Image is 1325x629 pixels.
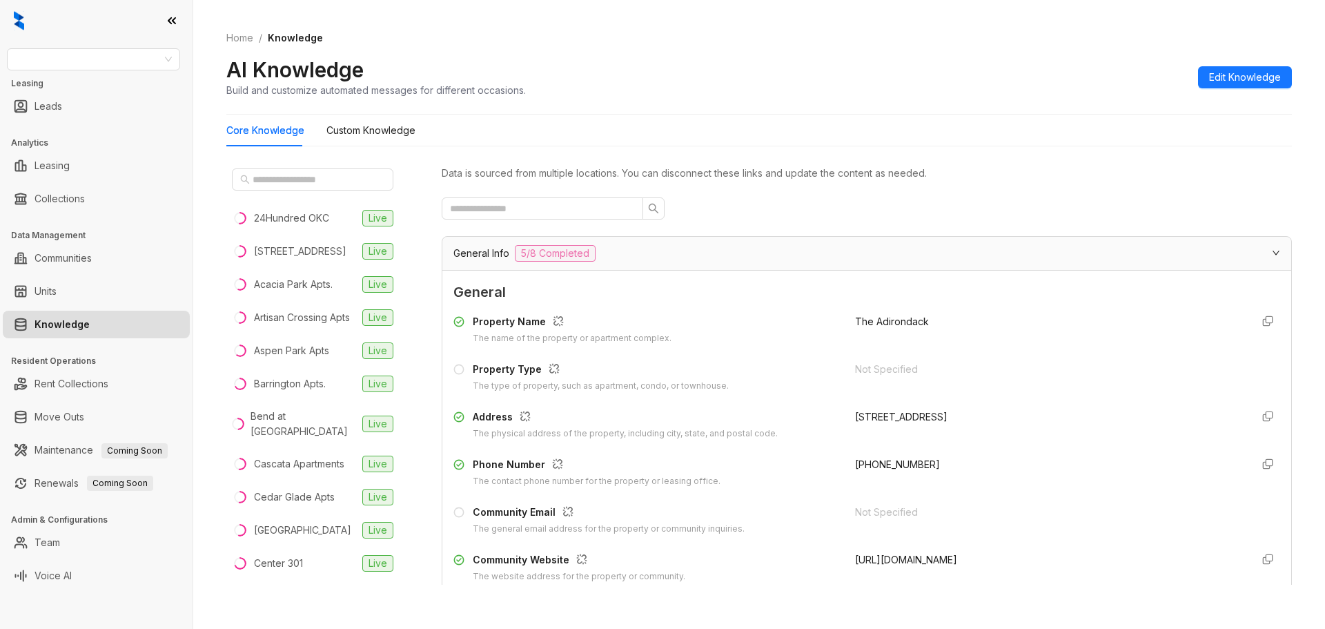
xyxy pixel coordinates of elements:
[11,355,193,367] h3: Resident Operations
[35,185,85,213] a: Collections
[226,57,364,83] h2: AI Knowledge
[326,123,415,138] div: Custom Knowledge
[362,456,393,472] span: Live
[362,309,393,326] span: Live
[473,332,671,345] div: The name of the property or apartment complex.
[3,185,190,213] li: Collections
[251,409,357,439] div: Bend at [GEOGRAPHIC_DATA]
[226,123,304,138] div: Core Knowledge
[855,409,1240,425] div: [STREET_ADDRESS]
[35,562,72,590] a: Voice AI
[473,523,745,536] div: The general email address for the property or community inquiries.
[11,137,193,149] h3: Analytics
[473,314,671,332] div: Property Name
[453,246,509,261] span: General Info
[35,278,57,305] a: Units
[1272,249,1280,257] span: expanded
[11,77,193,90] h3: Leasing
[11,514,193,526] h3: Admin & Configurations
[254,343,329,358] div: Aspen Park Apts
[101,443,168,458] span: Coming Soon
[240,175,250,184] span: search
[3,152,190,180] li: Leasing
[35,244,92,272] a: Communities
[35,403,84,431] a: Move Outs
[35,370,108,398] a: Rent Collections
[473,427,778,441] div: The physical address of the property, including city, state, and postal code.
[254,523,351,538] div: [GEOGRAPHIC_DATA]
[11,229,193,242] h3: Data Management
[3,311,190,338] li: Knowledge
[259,30,262,46] li: /
[3,370,190,398] li: Rent Collections
[35,470,153,497] a: RenewalsComing Soon
[855,554,957,565] span: [URL][DOMAIN_NAME]
[3,562,190,590] li: Voice AI
[254,277,333,292] div: Acacia Park Apts.
[254,456,344,472] div: Cascata Apartments
[35,529,60,557] a: Team
[3,244,190,272] li: Communities
[254,556,303,571] div: Center 301
[473,362,729,380] div: Property Type
[35,311,90,338] a: Knowledge
[362,522,393,539] span: Live
[362,243,393,260] span: Live
[254,490,335,505] div: Cedar Glade Apts
[453,282,1280,303] span: General
[473,475,720,488] div: The contact phone number for the property or leasing office.
[473,380,729,393] div: The type of property, such as apartment, condo, or townhouse.
[515,245,596,262] span: 5/8 Completed
[3,93,190,120] li: Leads
[35,152,70,180] a: Leasing
[855,505,1240,520] div: Not Specified
[362,210,393,226] span: Live
[254,244,346,259] div: [STREET_ADDRESS]
[3,436,190,464] li: Maintenance
[362,342,393,359] span: Live
[254,376,326,391] div: Barrington Apts.
[224,30,256,46] a: Home
[254,211,329,226] div: 24Hundred OKC
[14,11,24,30] img: logo
[473,570,685,583] div: The website address for the property or community.
[35,93,62,120] a: Leads
[473,457,720,475] div: Phone Number
[3,403,190,431] li: Move Outs
[362,276,393,293] span: Live
[442,237,1291,270] div: General Info5/8 Completed
[855,316,929,327] span: The Adirondack
[1198,66,1292,88] button: Edit Knowledge
[473,505,745,523] div: Community Email
[473,552,685,570] div: Community Website
[268,32,323,43] span: Knowledge
[362,416,393,432] span: Live
[855,362,1240,377] div: Not Specified
[855,458,940,470] span: [PHONE_NUMBER]
[226,83,526,97] div: Build and customize automated messages for different occasions.
[442,166,1292,181] div: Data is sourced from multiple locations. You can disconnect these links and update the content as...
[362,376,393,392] span: Live
[473,409,778,427] div: Address
[3,278,190,305] li: Units
[254,310,350,325] div: Artisan Crossing Apts
[362,555,393,572] span: Live
[362,489,393,505] span: Live
[1209,70,1281,85] span: Edit Knowledge
[3,529,190,557] li: Team
[87,476,153,491] span: Coming Soon
[648,203,659,214] span: search
[3,470,190,497] li: Renewals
